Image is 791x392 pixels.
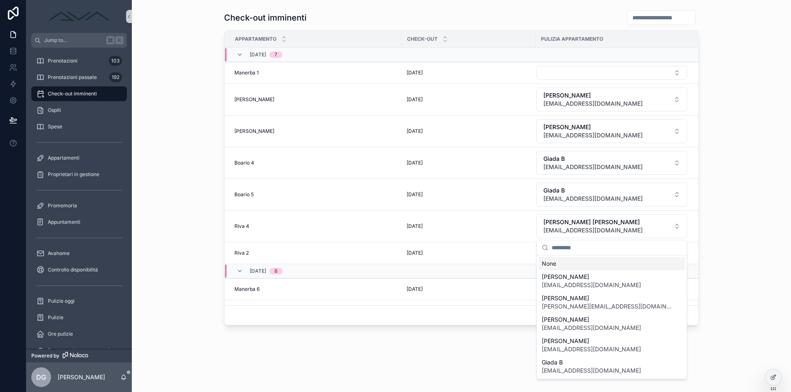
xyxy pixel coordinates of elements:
[407,191,423,198] span: [DATE]
[48,202,77,209] span: Promemoria
[31,343,127,358] a: Promemoria appartamenti
[538,257,685,270] div: None
[31,33,127,48] button: Jump to...K
[234,70,397,76] a: Manerba 1
[543,195,643,203] span: [EMAIL_ADDRESS][DOMAIN_NAME]
[26,48,132,349] div: scrollable content
[48,219,80,225] span: Appuntamenti
[407,96,531,103] a: [DATE]
[48,314,63,321] span: Pulizie
[234,191,254,198] span: Boario 5
[31,246,127,261] a: Avahome
[48,331,73,337] span: Ore pulizie
[48,298,75,304] span: Pulizie oggi
[536,214,688,239] a: Select Button
[234,160,254,166] span: Boario 4
[48,250,70,257] span: Avahome
[274,51,277,58] div: 7
[543,123,643,131] span: [PERSON_NAME]
[407,250,531,256] a: [DATE]
[542,337,641,345] span: [PERSON_NAME]
[407,128,423,135] span: [DATE]
[48,347,110,354] span: Promemoria appartamenti
[48,267,98,273] span: Controllo disponibilità
[536,119,688,144] a: Select Button
[234,250,249,256] span: Riva 2
[234,250,397,256] a: Riva 2
[407,70,423,76] span: [DATE]
[48,155,80,161] span: Appartamenti
[542,345,641,353] span: [EMAIL_ADDRESS][DOMAIN_NAME]
[31,103,127,118] a: Ospiti
[46,10,112,23] img: App logo
[543,155,643,163] span: Giada B
[543,100,643,108] span: [EMAIL_ADDRESS][DOMAIN_NAME]
[536,119,687,143] button: Select Button
[234,160,397,166] a: Boario 4
[31,215,127,230] a: Appuntamenti
[543,163,643,171] span: [EMAIL_ADDRESS][DOMAIN_NAME]
[536,183,687,206] button: Select Button
[250,268,266,274] span: [DATE]
[235,36,276,42] span: Appartamento
[48,58,77,64] span: Prenotazioni
[234,70,259,76] span: Manerba 1
[541,36,603,42] span: Pulizia appartamento
[224,12,307,23] h1: Check-out imminenti
[407,160,423,166] span: [DATE]
[542,315,641,324] span: [PERSON_NAME]
[542,366,641,375] span: [EMAIL_ADDRESS][DOMAIN_NAME]
[31,53,127,68] a: Prenotazioni103
[48,171,99,178] span: Proprietari in gestione
[48,90,97,97] span: Check-out imminenti
[407,191,531,198] a: [DATE]
[536,88,687,111] button: Select Button
[48,123,62,130] span: Spese
[536,214,687,238] button: Select Button
[407,286,423,292] span: [DATE]
[31,294,127,308] a: Pulizie oggi
[31,119,127,134] a: Spese
[536,87,688,112] a: Select Button
[407,250,423,256] span: [DATE]
[536,65,688,80] a: Select Button
[543,226,643,234] span: [EMAIL_ADDRESS][DOMAIN_NAME]
[542,324,641,332] span: [EMAIL_ADDRESS][DOMAIN_NAME]
[234,128,274,135] span: [PERSON_NAME]
[48,74,97,81] span: Prenotazioni passate
[58,373,105,381] p: [PERSON_NAME]
[536,246,688,260] a: Select Button
[274,268,278,274] div: 8
[31,151,127,165] a: Appartamenti
[31,327,127,341] a: Ore pulizie
[31,70,127,85] a: Prenotazioni passate192
[31,198,127,213] a: Promemoria
[536,182,688,207] a: Select Button
[536,151,687,175] button: Select Button
[116,37,123,44] span: K
[36,372,46,382] span: DG
[407,128,531,135] a: [DATE]
[234,286,397,292] a: Manerba 6
[234,223,249,230] span: Riva 4
[407,36,438,42] span: Check-out
[234,223,397,230] a: Riva 4
[31,262,127,277] a: Controllo disponibilità
[31,167,127,182] a: Proprietari in gestione
[543,131,643,139] span: [EMAIL_ADDRESS][DOMAIN_NAME]
[537,255,687,379] div: Suggestions
[542,273,641,281] span: [PERSON_NAME]
[536,282,688,297] a: Select Button
[542,302,672,311] span: [PERSON_NAME][EMAIL_ADDRESS][DOMAIN_NAME]
[407,223,531,230] a: [DATE]
[543,186,643,195] span: Giada B
[407,70,531,76] a: [DATE]
[26,349,132,362] a: Powered by
[31,353,59,359] span: Powered by
[234,96,274,103] span: [PERSON_NAME]
[48,107,61,114] span: Ospiti
[536,304,688,318] a: Select Button
[542,294,672,302] span: [PERSON_NAME]
[234,128,397,135] a: [PERSON_NAME]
